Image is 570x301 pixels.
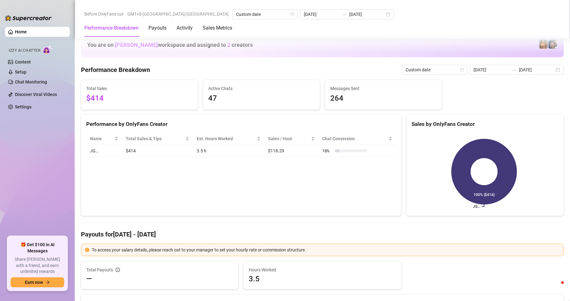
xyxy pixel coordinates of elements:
span: Before OnlyFans cut [84,9,124,19]
iframe: Intercom live chat [549,280,564,295]
span: Active Chats [208,85,315,92]
a: Setup [15,69,26,74]
input: End date [519,66,554,73]
span: Sales / Hour [268,135,310,142]
input: End date [349,11,385,18]
span: swap-right [342,12,347,17]
span: Share [PERSON_NAME] with a friend, and earn unlimited rewards [11,256,64,275]
span: arrow-right [45,280,50,284]
span: Messages Sent [330,85,437,92]
a: Home [15,29,27,34]
span: 🎁 Get $100 in AI Messages [11,242,64,254]
img: JG [539,40,548,49]
span: 2 [227,41,230,48]
span: [PERSON_NAME] [115,41,158,48]
text: JG… [473,204,480,209]
input: Start date [473,66,509,73]
h4: Performance Breakdown [81,65,150,74]
span: Custom date [406,65,464,74]
div: Performance by OnlyFans Creator [86,120,396,128]
a: Discover Viral Videos [15,92,57,97]
div: Sales Metrics [203,24,232,32]
input: Start date [304,11,339,18]
span: calendar [290,12,294,16]
span: 3.5 [249,274,396,284]
h1: You are on workspace and assigned to creators [87,41,253,48]
span: info-circle [115,268,120,272]
div: Est. Hours Worked [197,135,256,142]
td: $118.29 [264,145,318,157]
span: to [511,67,516,72]
th: Sales / Hour [264,133,318,145]
div: Payouts [148,24,167,32]
span: Custom date [236,10,294,19]
img: logo-BBDzfeDw.svg [5,15,52,21]
div: Activity [177,24,193,32]
span: exclamation-circle [85,248,89,252]
span: Total Payouts [86,266,113,273]
th: Chat Conversion [318,133,396,145]
span: Chat Conversion [322,135,387,142]
span: 264 [330,93,437,104]
h4: Payouts for [DATE] - [DATE] [81,230,564,239]
button: Earn nowarrow-right [11,277,64,287]
span: 16 % [322,147,332,154]
span: Earn now [25,280,43,285]
span: 47 [208,93,315,104]
span: Hours Worked [249,266,396,273]
a: Settings [15,104,31,109]
div: Performance Breakdown [84,24,139,32]
div: To access your salary details, please reach out to your manager to set your hourly rate or commis... [92,246,560,253]
span: calendar [460,68,464,72]
span: to [342,12,347,17]
td: $414 [122,145,193,157]
img: Axel [549,40,557,49]
span: $414 [86,93,193,104]
span: GMT+8 [GEOGRAPHIC_DATA]/[GEOGRAPHIC_DATA] [127,9,228,19]
td: 3.5 h [193,145,265,157]
div: Sales by OnlyFans Creator [412,120,558,128]
span: Izzy AI Chatter [9,48,40,54]
span: Name [90,135,113,142]
td: JG… [86,145,122,157]
a: Chat Monitoring [15,79,47,84]
th: Name [86,133,122,145]
span: Total Sales [86,85,193,92]
img: AI Chatter [43,45,52,54]
span: Total Sales & Tips [126,135,184,142]
span: swap-right [511,67,516,72]
a: Content [15,60,31,64]
span: — [86,274,92,284]
th: Total Sales & Tips [122,133,193,145]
